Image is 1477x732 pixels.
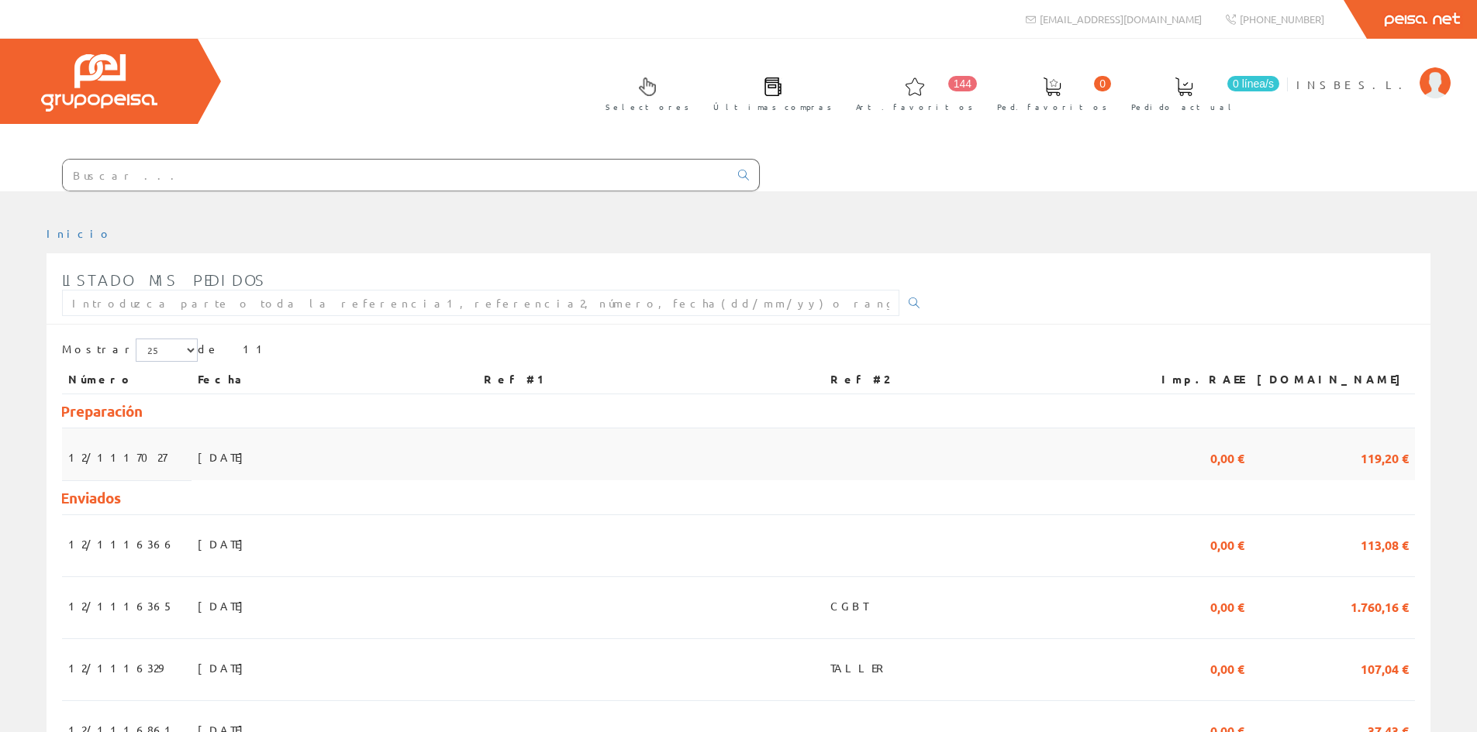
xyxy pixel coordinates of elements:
[1131,99,1237,115] span: Pedido actual
[62,339,198,362] label: Mostrar
[590,64,697,121] a: Selectores
[840,64,981,121] a: 144 Art. favoritos
[1227,76,1279,91] span: 0 línea/s
[136,339,198,362] select: Mostrar
[62,290,899,316] input: Introduzca parte o toda la referencia1, referencia2, número, fecha(dd/mm/yy) o rango de fechas(dd...
[713,99,832,115] span: Últimas compras
[1361,531,1409,557] span: 113,08 €
[1210,593,1244,619] span: 0,00 €
[68,444,167,470] span: 12/1117027
[41,54,157,112] img: Grupo Peisa
[948,76,977,91] span: 144
[1296,77,1412,92] span: INSBE S.L.
[192,366,478,393] th: Fecha
[60,401,143,421] span: Preparación
[47,226,112,240] a: Inicio
[1134,366,1251,393] th: Imp.RAEE
[1351,593,1409,619] span: 1.760,16 €
[1210,531,1244,557] span: 0,00 €
[1251,366,1415,393] th: [DOMAIN_NAME]
[198,531,251,557] span: [DATE]
[606,99,689,115] span: Selectores
[698,64,840,121] a: Últimas compras
[62,270,266,289] span: Listado mis pedidos
[1240,12,1324,26] span: [PHONE_NUMBER]
[1361,655,1409,681] span: 107,04 €
[198,655,251,681] span: [DATE]
[856,99,973,115] span: Art. favoritos
[63,160,729,191] input: Buscar ...
[68,593,174,619] span: 12/1116365
[62,366,192,393] th: Número
[1040,12,1202,26] span: [EMAIL_ADDRESS][DOMAIN_NAME]
[1210,655,1244,681] span: 0,00 €
[62,339,1415,366] div: de 11
[478,366,824,393] th: Ref #1
[1094,76,1111,91] span: 0
[1296,64,1451,79] a: INSBE S.L.
[830,593,868,619] span: CGBT
[198,444,251,470] span: [DATE]
[1361,444,1409,470] span: 119,20 €
[68,655,163,681] span: 12/1116329
[198,593,251,619] span: [DATE]
[997,99,1107,115] span: Ped. favoritos
[60,488,121,507] span: Enviados
[830,655,889,681] span: TALLER
[1210,444,1244,470] span: 0,00 €
[824,366,1134,393] th: Ref #2
[68,531,175,557] span: 12/1116366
